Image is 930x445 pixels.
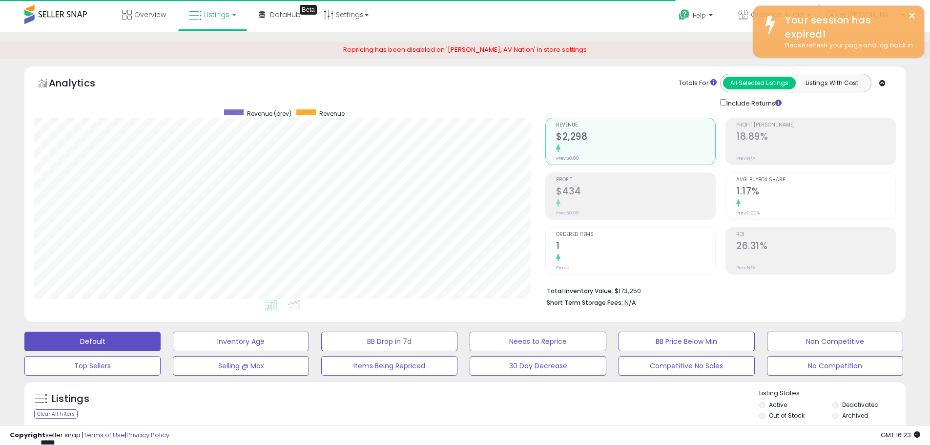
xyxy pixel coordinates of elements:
[547,298,623,307] b: Short Term Storage Fees:
[556,240,715,254] h2: 1
[736,131,895,144] h2: 18.89%
[556,186,715,199] h2: $434
[270,10,301,20] span: DataHub
[736,210,760,216] small: Prev: 0.00%
[736,265,755,271] small: Prev: N/A
[624,298,636,307] span: N/A
[769,411,805,420] label: Out of Stock
[343,45,587,54] span: Repricing has been disabled on '[PERSON_NAME], AV Nation' in store settings
[736,240,895,254] h2: 26.31%
[49,76,114,92] h5: Analytics
[173,332,309,351] button: Inventory Age
[556,177,715,183] span: Profit
[736,177,895,183] span: Avg. Buybox Share
[556,232,715,237] span: Ordered Items
[10,430,45,440] strong: Copyright
[751,10,804,20] span: Grenade Audio
[547,284,889,296] li: $173,250
[671,1,723,32] a: Help
[736,186,895,199] h2: 1.17%
[300,5,317,15] div: Tooltip anchor
[842,411,868,420] label: Archived
[619,332,755,351] button: BB Price Below Min
[24,356,161,376] button: Top Sellers
[736,232,895,237] span: ROI
[759,389,906,398] p: Listing States:
[713,97,793,108] div: Include Returns
[83,430,125,440] a: Terms of Use
[173,356,309,376] button: Selling @ Max
[126,430,169,440] a: Privacy Policy
[319,109,345,118] span: Revenue
[767,332,903,351] button: Non Competitive
[24,332,161,351] button: Default
[10,431,169,440] div: seller snap | |
[679,79,717,88] div: Totals For
[134,10,166,20] span: Overview
[693,11,706,20] span: Help
[723,77,796,89] button: All Selected Listings
[795,77,868,89] button: Listings With Cost
[247,109,291,118] span: Revenue (prev)
[321,356,457,376] button: Items Being Repriced
[619,356,755,376] button: Competitive No Sales
[556,210,579,216] small: Prev: $0.00
[556,123,715,128] span: Revenue
[908,10,916,22] button: ×
[52,392,89,406] h5: Listings
[767,356,903,376] button: No Competition
[678,9,690,21] i: Get Help
[470,332,606,351] button: Needs to Reprice
[547,287,613,295] b: Total Inventory Value:
[556,265,570,271] small: Prev: 0
[736,155,755,161] small: Prev: N/A
[204,10,229,20] span: Listings
[769,401,787,409] label: Active
[556,131,715,144] h2: $2,298
[881,430,920,440] span: 2025-09-14 16:23 GMT
[778,13,917,41] div: Your session has expired!
[321,332,457,351] button: BB Drop in 7d
[556,155,579,161] small: Prev: $0.00
[842,401,879,409] label: Deactivated
[736,123,895,128] span: Profit [PERSON_NAME]
[470,356,606,376] button: 30 Day Decrease
[778,41,917,50] div: Please refresh your page and log back in
[34,409,78,419] div: Clear All Filters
